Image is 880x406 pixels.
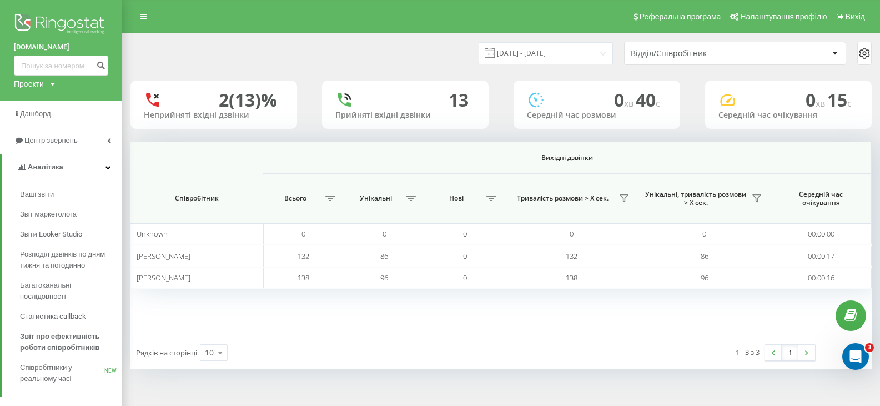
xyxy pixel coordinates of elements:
span: Звіти Looker Studio [20,229,82,240]
div: 13 [449,89,469,111]
span: Середній час очікування [781,190,861,207]
span: 0 [614,88,636,112]
span: Багатоканальні послідовності [20,280,117,302]
div: 1 - 3 з 3 [736,347,760,358]
span: 138 [566,273,577,283]
span: Всього [269,194,321,203]
span: 0 [702,229,706,239]
span: Вихід [846,12,865,21]
a: Багатоканальні послідовності [20,275,122,307]
div: Неприйняті вхідні дзвінки [144,111,284,120]
span: 132 [566,251,577,261]
span: [PERSON_NAME] [137,273,190,283]
div: 2 (13)% [219,89,277,111]
span: Налаштування профілю [740,12,827,21]
span: 0 [383,229,386,239]
div: 10 [205,347,214,358]
span: Розподіл дзвінків по дням тижня та погодинно [20,249,117,271]
td: 00:00:00 [771,223,872,245]
span: 86 [380,251,388,261]
span: c [656,97,660,109]
a: Статистика callback [20,307,122,327]
a: Ваші звіти [20,184,122,204]
div: Відділ/Співробітник [631,49,763,58]
td: 00:00:16 [771,267,872,289]
span: 0 [806,88,827,112]
span: Unknown [137,229,168,239]
span: Рядків на сторінці [136,348,197,358]
span: Ваші звіти [20,189,54,200]
span: Унікальні, тривалість розмови > Х сек. [643,190,748,207]
a: 1 [782,345,798,360]
a: Розподіл дзвінків по дням тижня та погодинно [20,244,122,275]
span: Тривалість розмови > Х сек. [511,194,615,203]
span: Нові [430,194,483,203]
iframe: Intercom live chat [842,343,869,370]
div: Середній час розмови [527,111,667,120]
span: 132 [298,251,309,261]
div: Проекти [14,78,44,89]
span: 96 [701,273,708,283]
span: c [847,97,852,109]
span: Звіт про ефективність роботи співробітників [20,331,117,353]
div: Прийняті вхідні дзвінки [335,111,475,120]
span: [PERSON_NAME] [137,251,190,261]
span: 86 [701,251,708,261]
img: Ringostat logo [14,11,108,39]
span: 3 [865,343,874,352]
span: Співробітники у реальному часі [20,362,104,384]
span: 96 [380,273,388,283]
span: Співробітник [142,194,252,203]
span: хв [624,97,636,109]
a: Аналiтика [2,154,122,181]
td: 00:00:17 [771,245,872,267]
a: Співробітники у реальному часіNEW [20,358,122,389]
span: Звіт маркетолога [20,209,77,220]
a: [DOMAIN_NAME] [14,42,108,53]
span: Статистика callback [20,311,86,322]
span: 0 [463,229,467,239]
span: 138 [298,273,309,283]
span: 0 [463,251,467,261]
span: 15 [827,88,852,112]
span: 0 [301,229,305,239]
span: 0 [463,273,467,283]
span: Реферальна програма [640,12,721,21]
a: Звіт маркетолога [20,204,122,224]
span: 40 [636,88,660,112]
span: Центр звернень [24,136,78,144]
a: Звіти Looker Studio [20,224,122,244]
input: Пошук за номером [14,56,108,76]
div: Середній час очікування [718,111,858,120]
span: Вихідні дзвінки [299,153,836,162]
a: Звіт про ефективність роботи співробітників [20,327,122,358]
span: Аналiтика [28,163,63,171]
span: 0 [570,229,574,239]
span: Дашборд [20,109,51,118]
span: Унікальні [350,194,403,203]
span: хв [816,97,827,109]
